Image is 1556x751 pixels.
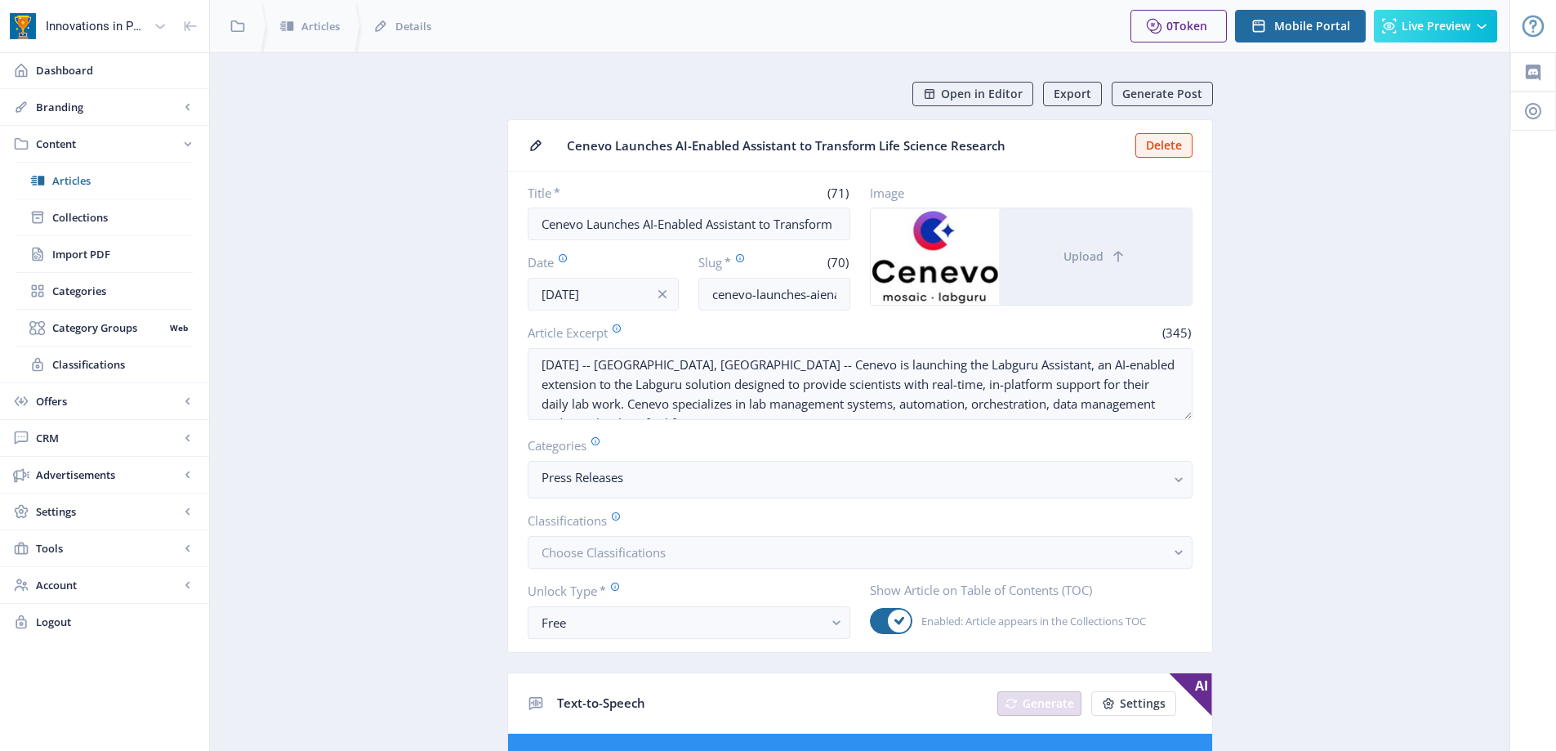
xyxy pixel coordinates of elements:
[646,278,679,311] button: info
[698,253,768,271] label: Slug
[1043,82,1102,106] button: Export
[1402,20,1470,33] span: Live Preview
[16,163,193,199] a: Articles
[988,691,1081,716] a: New page
[542,544,666,561] span: Choose Classifications
[1235,10,1366,42] button: Mobile Portal
[825,254,850,270] span: (70)
[36,136,180,152] span: Content
[52,356,193,373] span: Classifications
[528,436,1179,454] label: Categories
[528,606,850,639] button: Free
[1122,87,1202,101] span: Generate Post
[997,691,1081,716] button: Generate
[528,208,850,240] input: Type Article Title ...
[52,172,193,189] span: Articles
[36,503,180,520] span: Settings
[1130,10,1227,42] button: 0Token
[698,278,850,311] input: this-is-how-a-slug-looks-like
[16,273,193,309] a: Categories
[164,320,193,336] nb-badge: Web
[870,582,1179,598] label: Show Article on Table of Contents (TOC)
[1173,18,1207,34] span: Token
[528,278,680,311] input: Publishing Date
[1374,10,1497,42] button: Live Preview
[999,208,1192,305] button: Upload
[10,13,36,39] img: app-icon.png
[870,185,1179,201] label: Image
[52,246,193,262] span: Import PDF
[542,613,823,633] div: Free
[1160,324,1193,341] span: (345)
[1120,697,1166,710] span: Settings
[36,430,180,446] span: CRM
[1054,87,1091,101] span: Export
[528,185,683,201] label: Title
[542,467,1166,487] nb-select-label: Press Releases
[16,236,193,272] a: Import PDF
[16,346,193,382] a: Classifications
[1274,20,1350,33] span: Mobile Portal
[36,540,180,557] span: Tools
[941,87,1023,101] span: Open in Editor
[52,209,193,226] span: Collections
[912,611,1146,631] span: Enabled: Article appears in the Collections TOC
[46,8,147,44] div: Innovations in Pharmaceutical Technology (IPT)
[1135,133,1193,158] button: Delete
[36,393,180,409] span: Offers
[654,286,671,302] nb-icon: info
[557,695,645,711] span: Text-to-Speech
[1081,691,1176,716] a: New page
[1023,697,1074,710] span: Generate
[528,582,837,600] label: Unlock Type
[52,283,193,299] span: Categories
[52,320,164,336] span: Category Groups
[395,18,431,34] span: Details
[36,62,196,78] span: Dashboard
[36,614,196,630] span: Logout
[36,577,180,593] span: Account
[1170,673,1212,716] span: AI
[528,461,1193,498] button: Press Releases
[825,185,850,201] span: (71)
[1063,250,1103,263] span: Upload
[301,18,340,34] span: Articles
[16,199,193,235] a: Collections
[36,467,180,483] span: Advertisements
[36,99,180,115] span: Branding
[528,512,1179,530] label: Classifications
[567,137,1126,154] span: Cenevo Launches AI-Enabled Assistant to Transform Life Science Research
[528,536,1193,569] button: Choose Classifications
[16,310,193,346] a: Category GroupsWeb
[528,324,854,342] label: Article Excerpt
[912,82,1033,106] button: Open in Editor
[1112,82,1213,106] button: Generate Post
[528,253,667,271] label: Date
[1091,691,1176,716] button: Settings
